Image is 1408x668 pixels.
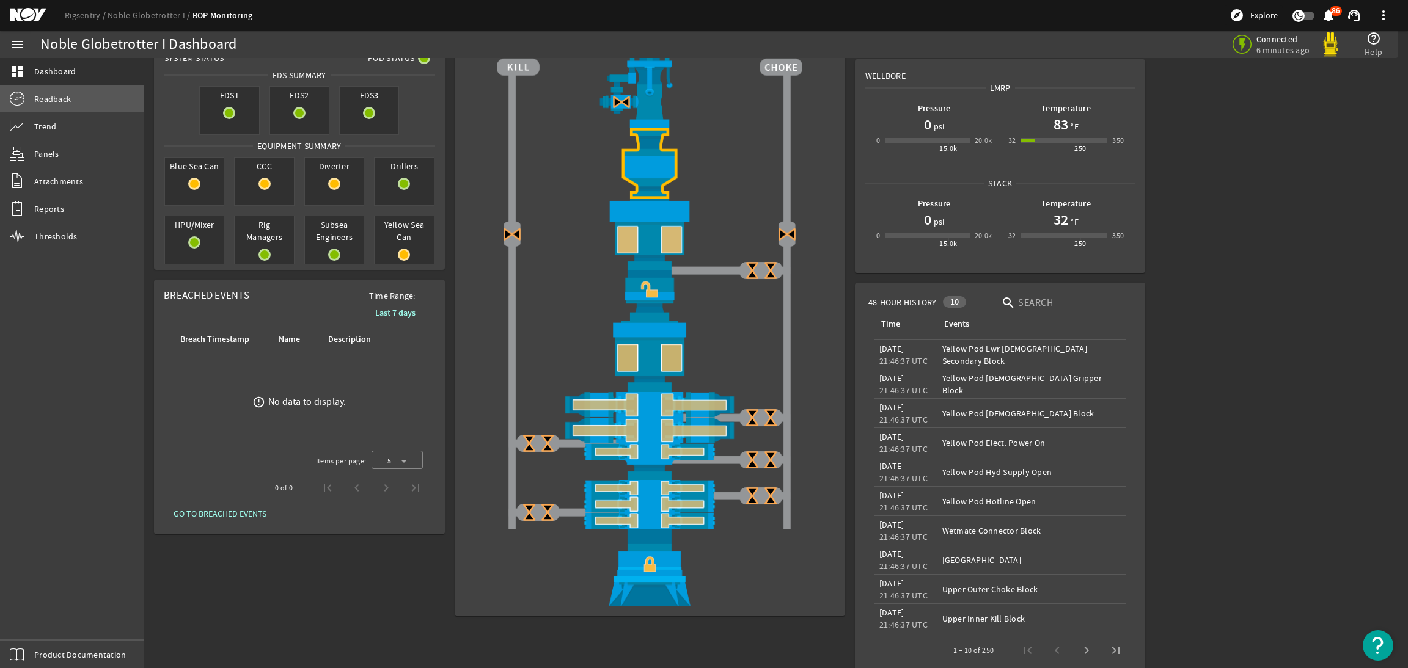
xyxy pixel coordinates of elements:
[984,177,1016,189] span: Stack
[1008,230,1016,242] div: 32
[879,343,904,354] legacy-datetime-component: [DATE]
[270,87,329,104] span: EDS2
[1363,630,1393,661] button: Open Resource Center
[497,321,802,391] img: LowerAnnularOpenBlock.png
[942,612,1121,625] div: Upper Inner Kill Block
[1041,103,1091,114] b: Temperature
[879,402,904,413] legacy-datetime-component: [DATE]
[538,434,557,452] img: ValveCloseBlock.png
[497,199,802,270] img: UpperAnnularOpenBlock.png
[612,93,631,111] img: Valve2CloseBlock.png
[931,216,945,228] span: psi
[1321,8,1336,23] mat-icon: notifications
[1041,198,1091,209] b: Temperature
[326,333,383,346] div: Description
[253,140,345,152] span: Equipment Summary
[34,148,59,160] span: Panels
[868,296,937,308] span: 48-Hour History
[1112,134,1124,147] div: 350
[1366,31,1381,46] mat-icon: help_outline
[943,296,967,308] div: 10
[1256,34,1310,45] span: Connected
[879,372,904,383] legacy-datetime-component: [DATE]
[879,431,904,442] legacy-datetime-component: [DATE]
[235,158,293,175] span: CCC
[268,396,346,408] div: No data to display.
[975,134,992,147] div: 20.0k
[942,554,1121,566] div: [GEOGRAPHIC_DATA]
[10,37,24,52] mat-icon: menu
[761,451,780,469] img: ValveCloseBlock.png
[1068,120,1079,133] span: °F
[1256,45,1310,56] span: 6 minutes ago
[538,503,557,521] img: ValveCloseBlock.png
[497,55,802,128] img: RiserAdapter.png
[178,333,262,346] div: Breach Timestamp
[1347,8,1362,23] mat-icon: support_agent
[743,261,761,280] img: ValveCloseBlock.png
[879,355,928,366] legacy-datetime-component: 21:46:37 UTC
[879,460,904,471] legacy-datetime-component: [DATE]
[10,64,24,79] mat-icon: dashboard
[942,407,1121,419] div: Yellow Pod [DEMOGRAPHIC_DATA] Block
[924,210,931,230] h1: 0
[879,502,928,513] legacy-datetime-component: 21:46:37 UTC
[761,261,780,280] img: ValveCloseBlock.png
[497,460,802,480] img: BopBodyShearBottom.png
[279,333,300,346] div: Name
[359,289,425,302] span: Time Range:
[305,216,364,245] span: Subsea Engineers
[931,120,945,133] span: psi
[34,175,83,187] span: Attachments
[876,230,880,242] div: 0
[879,531,928,542] legacy-datetime-component: 21:46:37 UTC
[497,480,802,496] img: PipeRamOpenBlock.png
[986,82,1015,94] span: LMRP
[340,87,398,104] span: EDS3
[1018,296,1128,310] input: Search
[743,408,761,427] img: ValveCloseBlock.png
[879,519,904,530] legacy-datetime-component: [DATE]
[881,318,900,331] div: Time
[34,648,126,661] span: Product Documentation
[34,230,78,242] span: Thresholds
[942,525,1121,537] div: Wetmate Connector Block
[1369,1,1398,30] button: more_vert
[34,65,76,78] span: Dashboard
[924,115,931,134] h1: 0
[879,414,928,425] legacy-datetime-component: 21:46:37 UTC
[761,487,780,505] img: ValveCloseBlock.png
[879,590,928,601] legacy-datetime-component: 21:46:37 UTC
[235,216,293,245] span: Rig Managers
[1008,134,1016,147] div: 32
[1068,216,1079,228] span: °F
[778,225,796,243] img: Valve2CloseBlock.png
[879,473,928,484] legacy-datetime-component: 21:46:37 UTC
[1054,210,1068,230] h1: 32
[1230,8,1244,23] mat-icon: explore
[918,103,951,114] b: Pressure
[497,418,802,443] img: ShearRamOpenBlock.png
[375,216,433,245] span: Yellow Sea Can
[879,385,928,396] legacy-datetime-component: 21:46:37 UTC
[497,512,802,529] img: PipeRamOpenBlock.png
[918,198,951,209] b: Pressure
[743,487,761,505] img: ValveCloseBlock.png
[1112,230,1124,242] div: 350
[1250,9,1278,21] span: Explore
[879,619,928,630] legacy-datetime-component: 21:46:37 UTC
[1074,142,1086,154] div: 250
[520,503,538,521] img: ValveCloseBlock.png
[174,507,266,520] span: GO TO BREACHED EVENTS
[275,482,293,494] div: 0 of 0
[497,496,802,512] img: PipeRamOpenBlock.png
[165,216,224,233] span: HPU/Mixer
[879,578,904,589] legacy-datetime-component: [DATE]
[34,203,64,215] span: Reports
[497,128,802,198] img: FlexJoint_Fault.png
[953,644,994,656] div: 1 – 10 of 250
[879,443,928,454] legacy-datetime-component: 21:46:37 UTC
[942,437,1121,449] div: Yellow Pod Elect. Power On
[1322,9,1335,22] button: 86
[268,69,331,81] span: EDS SUMMARY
